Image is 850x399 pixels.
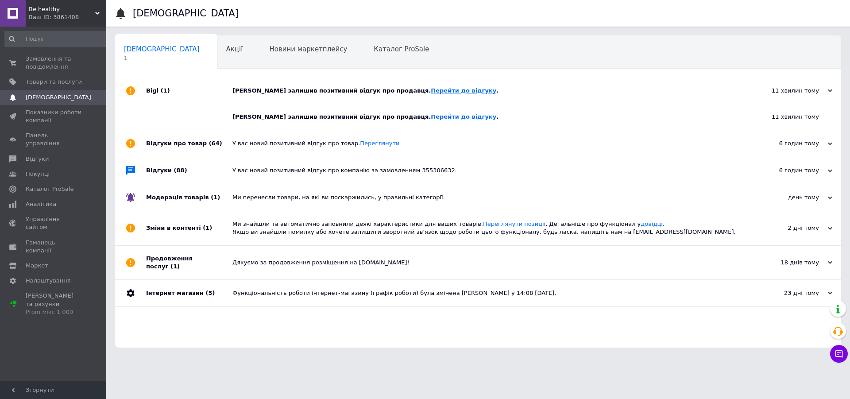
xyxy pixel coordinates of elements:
[146,184,232,211] div: Модерація товарів
[744,194,832,201] div: день тому
[146,130,232,157] div: Відгуки про товар
[133,8,239,19] h1: [DEMOGRAPHIC_DATA]
[830,345,848,363] button: Чат з покупцем
[146,280,232,306] div: Інтернет магазин
[4,31,109,47] input: Пошук
[211,194,220,201] span: (1)
[744,289,832,297] div: 23 дні тому
[26,308,82,316] div: Prom мікс 1 000
[232,87,744,95] div: [PERSON_NAME] залишив позитивний відгук про продавця. .
[174,167,187,174] span: (88)
[26,185,73,193] span: Каталог ProSale
[29,13,106,21] div: Ваш ID: 3861408
[232,139,744,147] div: У вас новий позитивний відгук про товар.
[146,77,232,104] div: Bigl
[124,55,200,62] span: 1
[26,132,82,147] span: Панель управління
[483,221,545,227] a: Переглянути позиції
[26,170,50,178] span: Покупці
[203,225,212,231] span: (1)
[205,290,215,296] span: (5)
[26,262,48,270] span: Маркет
[29,5,95,13] span: Be healthy
[26,108,82,124] span: Показники роботи компанії
[744,87,832,95] div: 11 хвилин тому
[232,220,744,236] div: Ми знайшли та автоматично заповнили деякі характеристики для ваших товарів. . Детальніше про функ...
[232,259,744,267] div: Дякуємо за продовження розміщення на [DOMAIN_NAME]!
[146,157,232,184] div: Відгуки
[232,194,744,201] div: Ми перенесли товари, на які ви поскаржились, у правильні категорії.
[744,139,832,147] div: 6 годин тому
[232,167,744,174] div: У вас новий позитивний відгук про компанію за замовленням 355306632.
[232,289,744,297] div: Функціональність роботи інтернет-магазину (графік роботи) була змінена [PERSON_NAME] у 14:08 [DATE].
[146,211,232,245] div: Зміни в контенті
[374,45,429,53] span: Каталог ProSale
[641,221,663,227] a: довідці
[161,87,170,94] span: (1)
[744,167,832,174] div: 6 годин тому
[269,45,347,53] span: Новини маркетплейсу
[744,259,832,267] div: 18 днів тому
[26,155,49,163] span: Відгуки
[26,55,82,71] span: Замовлення та повідомлення
[146,246,232,279] div: Продовження послуг
[26,93,91,101] span: [DEMOGRAPHIC_DATA]
[431,113,496,120] a: Перейти до відгуку
[26,239,82,255] span: Гаманець компанії
[232,113,730,121] div: [PERSON_NAME] залишив позитивний відгук про продавця. .
[26,292,82,316] span: [PERSON_NAME] та рахунки
[209,140,222,147] span: (64)
[26,200,56,208] span: Аналітика
[170,263,180,270] span: (1)
[226,45,243,53] span: Акції
[431,87,496,94] a: Перейти до відгуку
[360,140,399,147] a: Переглянути
[26,277,71,285] span: Налаштування
[744,224,832,232] div: 2 дні тому
[124,45,200,53] span: [DEMOGRAPHIC_DATA]
[26,215,82,231] span: Управління сайтом
[730,104,841,130] div: 11 хвилин тому
[26,78,82,86] span: Товари та послуги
